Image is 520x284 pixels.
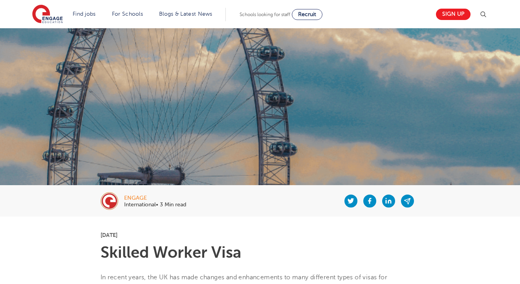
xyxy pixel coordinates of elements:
[240,12,290,17] span: Schools looking for staff
[101,232,420,238] p: [DATE]
[101,245,420,260] h1: Skilled Worker Visa
[159,11,212,17] a: Blogs & Latest News
[298,11,316,17] span: Recruit
[73,11,96,17] a: Find jobs
[436,9,471,20] a: Sign up
[124,202,186,208] p: International• 3 Min read
[292,9,322,20] a: Recruit
[112,11,143,17] a: For Schools
[124,195,186,201] div: engage
[32,5,63,24] img: Engage Education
